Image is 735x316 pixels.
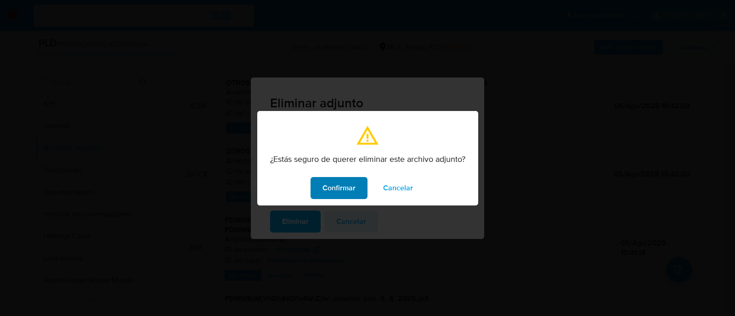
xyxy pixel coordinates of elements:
button: modal_confirmation.cancel [371,177,425,199]
p: ¿Estás seguro de querer eliminar este archivo adjunto? [270,154,465,164]
span: Cancelar [383,178,413,198]
div: modal_confirmation.title [257,111,478,205]
button: modal_confirmation.confirm [311,177,367,199]
span: Confirmar [322,178,356,198]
